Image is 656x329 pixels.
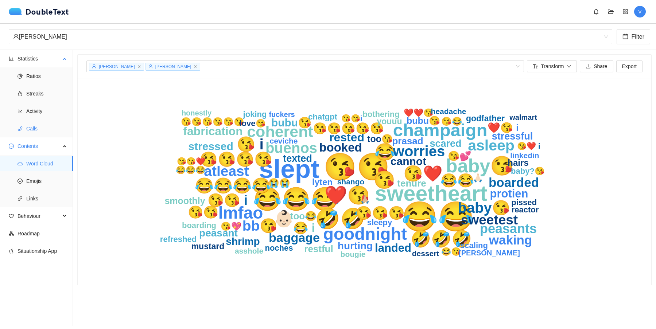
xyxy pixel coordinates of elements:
[195,177,271,195] text: 😂😂😂😂
[204,163,249,179] text: atleast
[511,166,545,176] text: baby?😘
[459,249,520,257] text: [PERSON_NAME]
[605,9,616,15] span: folder-open
[221,221,242,231] text: 😘💖
[622,62,637,70] span: Export
[488,233,532,247] text: waking
[594,62,607,70] span: Share
[99,64,135,69] span: [PERSON_NAME]
[590,6,602,17] button: bell
[362,110,399,119] text: bothering
[26,86,67,101] span: Streaks
[9,214,14,219] span: heart
[26,156,67,171] span: Word Cloud
[226,236,260,247] text: shrimp
[269,231,320,244] text: baggage
[373,169,400,190] text: 😘 ‎
[510,151,539,160] text: linkedin
[460,241,488,250] text: scaling
[18,74,23,79] span: pie-chart
[273,209,294,228] text: 👶🏻
[164,196,205,206] text: smoothly
[18,161,23,166] span: cloud
[242,217,277,234] text: bb😘
[265,140,317,156] text: buenos
[490,187,528,200] text: protien
[511,198,537,207] text: pissed
[480,221,536,236] text: peasants
[466,114,504,123] text: godfather
[18,51,61,66] span: Statistics
[430,138,461,149] text: scared
[401,199,474,234] text: 😂😂
[207,192,247,208] text: 😘😘 i
[458,199,510,216] text: baby😘
[26,104,67,118] span: Activity
[290,210,317,222] text: too😂
[9,144,14,149] span: message
[181,109,211,117] text: honestly
[375,242,411,254] text: landed
[617,30,650,44] button: calendarFilter
[440,172,477,189] text: 😂😂 ‎
[18,179,23,184] span: smile
[13,34,19,39] span: user
[177,157,206,166] text: 😘😘❤️
[293,221,315,235] text: 😂 i
[461,212,517,227] text: sweetest
[412,249,439,258] text: dessert
[377,117,402,126] text: youuu
[390,155,426,167] text: cannot
[622,34,628,40] span: calendar
[431,107,466,115] text: headache
[392,143,445,159] text: worries
[188,205,222,220] text: 😘😘 ‎
[175,165,205,175] text: 😂😂😂
[541,62,564,70] span: Transform
[393,120,487,140] text: champaign
[406,115,440,126] text: bubu😘
[492,131,533,142] text: stressful
[446,154,513,177] text: baby😘
[183,125,243,138] text: fabrication
[323,151,390,183] text: 😘😘
[337,177,364,186] text: shango
[18,126,23,131] span: phone
[473,173,483,183] text: 🙏🏻
[26,69,67,83] span: Ratios
[441,247,461,256] text: 😂😘
[315,207,365,231] text: 🤣🤣
[323,224,407,243] text: goodnight
[9,8,26,15] img: logo
[253,185,339,213] text: 😂😂😂
[620,6,631,17] button: appstore
[18,244,67,258] span: Situationship App
[511,205,539,214] text: reactor
[269,137,298,145] text: ceviche
[488,122,519,134] text: ❤️😘 i
[155,64,191,69] span: [PERSON_NAME]
[468,137,515,154] text: asleep
[616,60,643,72] button: Export
[259,154,319,183] text: slept
[638,6,641,17] span: V
[341,114,362,123] text: 😘😘i
[631,32,644,41] span: Filter
[586,64,591,70] span: upload
[329,131,364,144] text: rested
[26,191,67,206] span: Links
[411,229,472,249] text: 🤣🤣🤣
[509,113,537,121] text: walmart
[9,248,14,254] span: apple
[397,178,426,189] text: tenure
[448,150,471,162] text: 😘💕
[191,242,224,251] text: mustard
[488,175,539,189] text: boarded
[308,112,337,121] text: chatgpt
[441,116,462,126] text: 😘😂
[605,6,617,17] button: folder-open
[237,136,264,153] text: 😘 i
[340,250,365,258] text: bougie
[247,123,313,140] text: coherent
[527,60,577,72] button: font-sizeTransformdown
